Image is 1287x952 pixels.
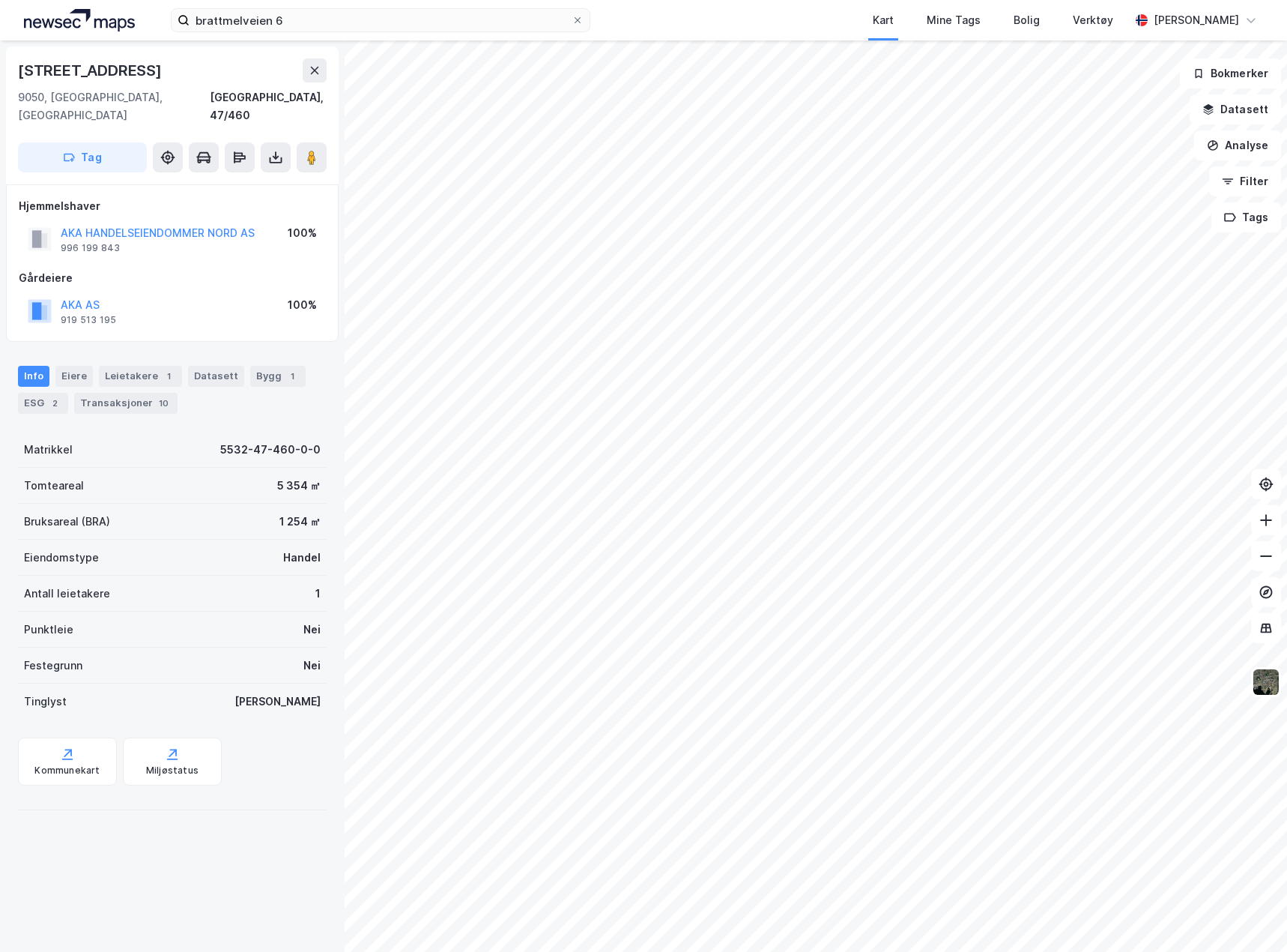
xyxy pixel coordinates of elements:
[288,224,317,242] div: 100%
[303,621,321,639] div: Nei
[34,765,100,777] div: Kommunekart
[1252,668,1280,696] img: 9k=
[156,396,172,411] div: 10
[873,11,894,29] div: Kart
[146,765,199,777] div: Miljøstatus
[210,88,327,124] div: [GEOGRAPHIC_DATA], 47/460
[1180,58,1281,88] button: Bokmerker
[24,693,67,711] div: Tinglyst
[1209,166,1281,196] button: Filter
[24,513,110,531] div: Bruksareal (BRA)
[1212,880,1287,952] div: Kontrollprogram for chat
[19,269,326,287] div: Gårdeiere
[1212,880,1287,952] iframe: Chat Widget
[283,549,321,567] div: Handel
[18,366,49,387] div: Info
[18,58,165,82] div: [STREET_ADDRESS]
[24,9,135,31] img: logo.a4113a55bc3d86da70a041830d287a7e.svg
[927,11,981,29] div: Mine Tags
[18,393,68,414] div: ESG
[24,477,84,495] div: Tomteareal
[18,88,210,124] div: 9050, [GEOGRAPHIC_DATA], [GEOGRAPHIC_DATA]
[24,621,73,639] div: Punktleie
[250,366,306,387] div: Bygg
[24,549,99,567] div: Eiendomstype
[47,396,62,411] div: 2
[303,657,321,675] div: Nei
[1211,202,1281,232] button: Tags
[190,9,572,31] input: Søk på adresse, matrikkel, gårdeiere, leietakere eller personer
[234,693,321,711] div: [PERSON_NAME]
[220,441,321,459] div: 5532-47-460-0-0
[1014,11,1040,29] div: Bolig
[1154,11,1239,29] div: [PERSON_NAME]
[24,585,110,603] div: Antall leietakere
[61,242,120,254] div: 996 199 843
[74,393,178,414] div: Transaksjoner
[288,296,317,314] div: 100%
[277,477,321,495] div: 5 354 ㎡
[285,369,300,384] div: 1
[161,369,176,384] div: 1
[188,366,244,387] div: Datasett
[19,197,326,215] div: Hjemmelshaver
[55,366,93,387] div: Eiere
[1194,130,1281,160] button: Analyse
[315,585,321,603] div: 1
[18,142,147,172] button: Tag
[24,441,73,459] div: Matrikkel
[1190,94,1281,124] button: Datasett
[99,366,182,387] div: Leietakere
[24,657,82,675] div: Festegrunn
[61,314,116,326] div: 919 513 195
[1073,11,1113,29] div: Verktøy
[279,513,321,531] div: 1 254 ㎡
